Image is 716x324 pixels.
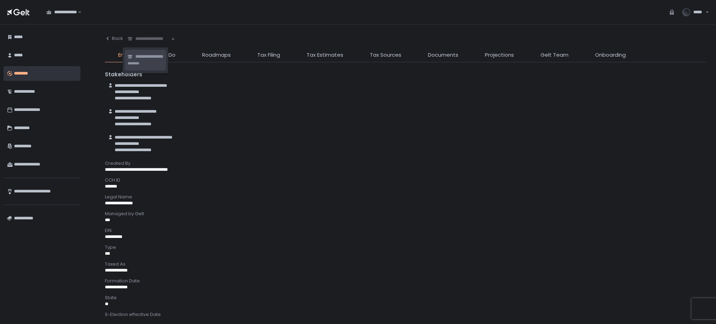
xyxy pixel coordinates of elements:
[128,35,171,42] input: Search for option
[105,71,706,79] div: Stakeholders
[428,51,458,59] span: Documents
[202,51,231,59] span: Roadmaps
[105,177,706,183] div: CCH ID
[105,35,123,42] div: Back
[257,51,280,59] span: Tax Filing
[595,51,626,59] span: Onboarding
[105,295,706,301] div: State
[42,5,81,20] div: Search for option
[370,51,401,59] span: Tax Sources
[105,244,706,251] div: Type
[105,31,123,45] button: Back
[105,311,706,318] div: S-Election effective Date
[105,194,706,200] div: Legal Name
[123,31,175,46] div: Search for option
[540,51,568,59] span: Gelt Team
[307,51,343,59] span: Tax Estimates
[118,51,133,59] span: Entity
[105,211,706,217] div: Managed by Gelt
[105,160,706,167] div: Created By
[485,51,514,59] span: Projections
[105,227,706,234] div: EIN
[105,261,706,267] div: Taxed As
[105,278,706,284] div: Formation Date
